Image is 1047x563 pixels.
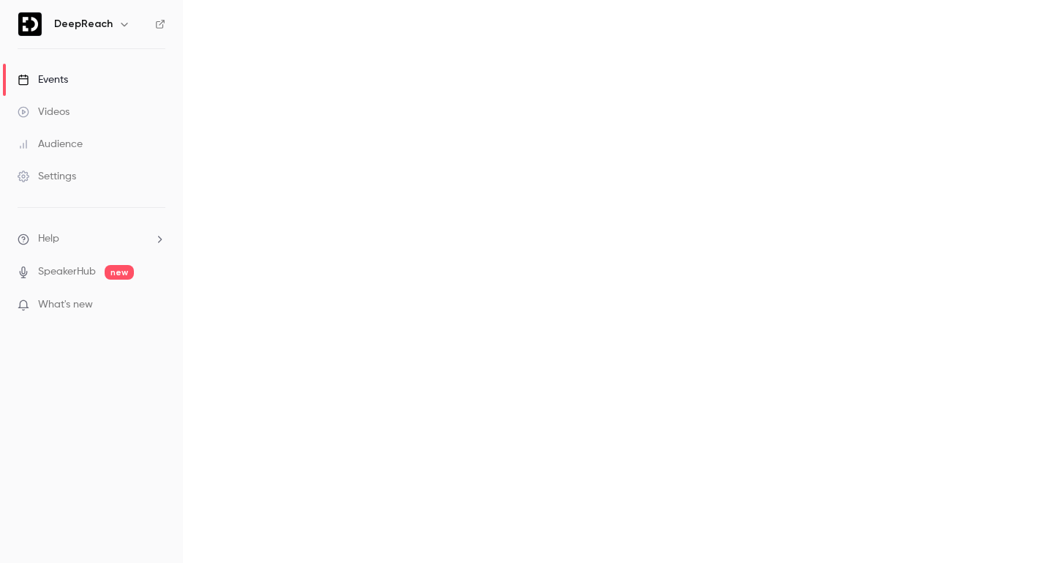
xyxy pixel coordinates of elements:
[54,17,113,31] h6: DeepReach
[18,105,70,119] div: Videos
[18,12,42,36] img: DeepReach
[38,264,96,280] a: SpeakerHub
[18,137,83,152] div: Audience
[18,231,165,247] li: help-dropdown-opener
[38,297,93,313] span: What's new
[38,231,59,247] span: Help
[18,72,68,87] div: Events
[18,169,76,184] div: Settings
[105,265,134,280] span: new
